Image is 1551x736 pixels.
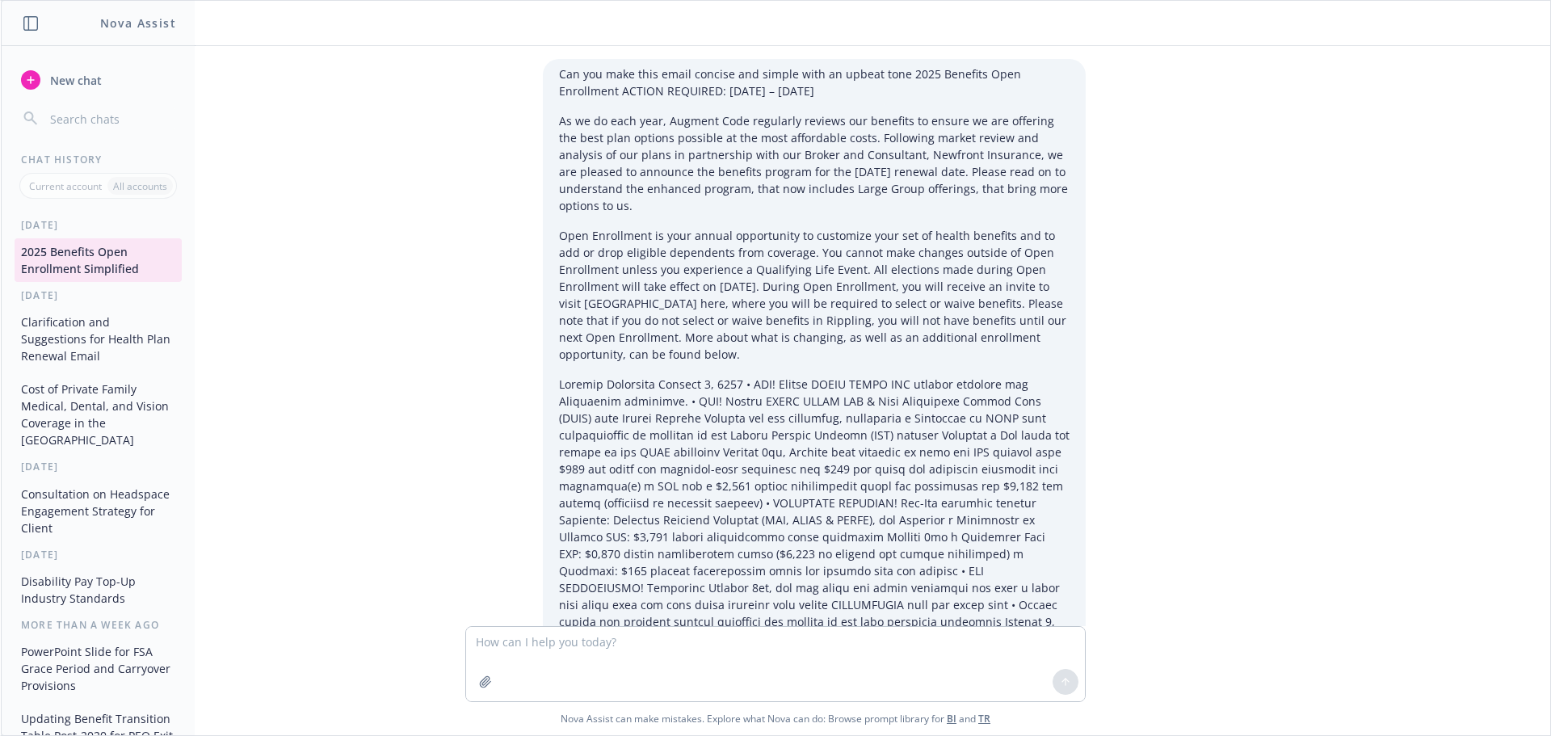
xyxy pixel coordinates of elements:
span: Nova Assist can make mistakes. Explore what Nova can do: Browse prompt library for and [7,702,1544,735]
button: Clarification and Suggestions for Health Plan Renewal Email [15,309,182,369]
h1: Nova Assist [100,15,176,32]
p: Current account [29,179,102,193]
button: Consultation on Headspace Engagement Strategy for Client [15,481,182,541]
p: Loremip Dolorsita Consect 3, 6257 • ADI! Elitse DOEIU TEMPO INC utlabor etdolore mag Aliquaenim a... [559,376,1070,647]
button: 2025 Benefits Open Enrollment Simplified [15,238,182,282]
div: [DATE] [2,288,195,302]
button: Disability Pay Top-Up Industry Standards [15,568,182,612]
p: All accounts [113,179,167,193]
p: As we do each year, Augment Code regularly reviews our benefits to ensure we are offering the bes... [559,112,1070,214]
button: PowerPoint Slide for FSA Grace Period and Carryover Provisions [15,638,182,699]
button: New chat [15,65,182,95]
p: Can you make this email concise and simple with an upbeat tone 2025 Benefits Open Enrollment ACTI... [559,65,1070,99]
div: More than a week ago [2,618,195,632]
div: Chat History [2,153,195,166]
div: [DATE] [2,218,195,232]
p: Open Enrollment is your annual opportunity to customize your set of health benefits and to add or... [559,227,1070,363]
a: BI [947,712,956,725]
div: [DATE] [2,460,195,473]
input: Search chats [47,107,175,130]
div: [DATE] [2,548,195,561]
span: New chat [47,72,102,89]
a: TR [978,712,990,725]
button: Cost of Private Family Medical, Dental, and Vision Coverage in the [GEOGRAPHIC_DATA] [15,376,182,453]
